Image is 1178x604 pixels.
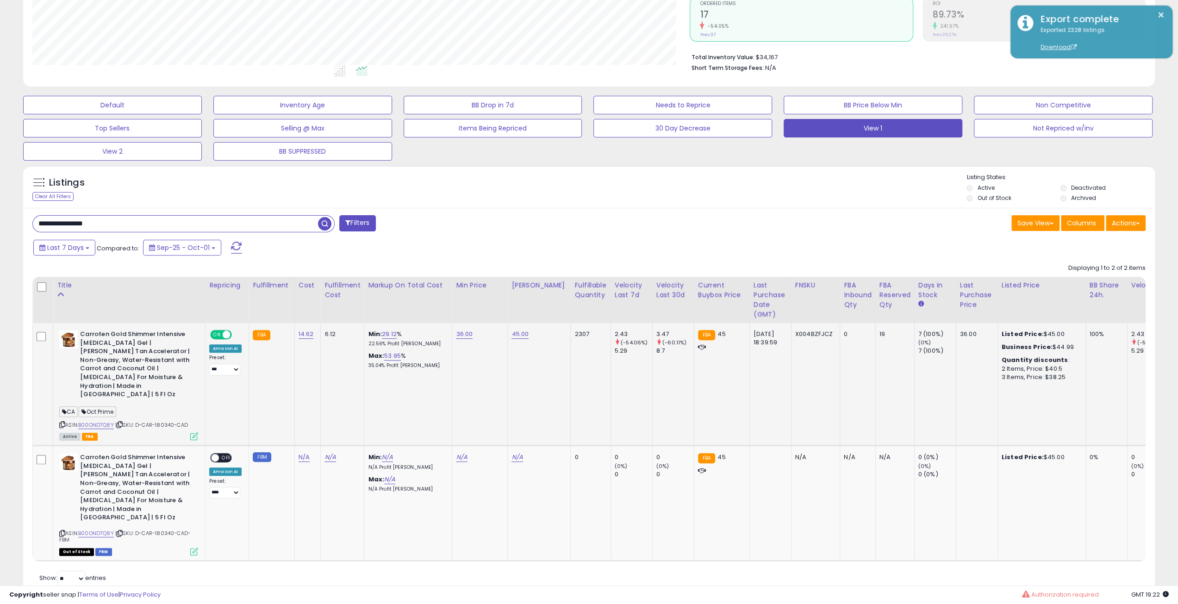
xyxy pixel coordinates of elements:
[368,453,382,461] b: Min:
[1131,462,1144,470] small: (0%)
[1002,355,1068,364] b: Quantity discounts
[97,244,139,253] span: Compared to:
[691,64,763,72] b: Short Term Storage Fees:
[574,453,603,461] div: 0
[795,330,833,338] div: X004BZFJCZ
[231,331,245,339] span: OFF
[1157,9,1165,21] button: ×
[918,453,956,461] div: 0 (0%)
[574,280,606,300] div: Fulfillable Quantity
[59,330,198,439] div: ASIN:
[82,433,98,441] span: FBA
[253,280,290,290] div: Fulfillment
[1002,453,1044,461] b: Listed Price:
[918,470,956,479] div: 0 (0%)
[691,51,1139,62] li: $34,167
[784,119,962,137] button: View 1
[1131,280,1165,290] div: Velocity
[879,330,907,338] div: 19
[253,330,270,340] small: FBA
[404,119,582,137] button: Items Being Repriced
[384,475,395,484] a: N/A
[339,215,375,231] button: Filters
[656,347,694,355] div: 8.7
[368,330,382,338] b: Min:
[211,331,223,339] span: ON
[615,347,652,355] div: 5.29
[47,243,84,252] span: Last 7 Days
[656,330,694,338] div: 3.47
[213,96,392,114] button: Inventory Age
[754,330,784,347] div: [DATE] 18:39:59
[1034,12,1166,26] div: Export complete
[368,280,448,290] div: Markup on Total Cost
[574,330,603,338] div: 2307
[59,406,78,417] span: CA
[209,467,242,476] div: Amazon AI
[1106,215,1146,231] button: Actions
[39,573,106,582] span: Show: entries
[918,462,931,470] small: (0%)
[384,351,401,361] a: 53.95
[1002,356,1078,364] div: :
[1041,43,1077,51] a: Download
[879,453,907,461] div: N/A
[698,280,746,300] div: Current Buybox Price
[23,119,202,137] button: Top Sellers
[1002,365,1078,373] div: 2 Items, Price: $40.5
[1067,218,1096,228] span: Columns
[918,330,956,338] div: 7 (100%)
[1034,26,1166,52] div: Exported 2328 listings.
[80,453,193,524] b: Carroten Gold Shimmer Intensive [MEDICAL_DATA] Gel | [PERSON_NAME] Tan Accelerator | Non-Greasy, ...
[704,23,729,30] small: -54.05%
[1002,373,1078,381] div: 3 Items, Price: $38.25
[59,529,191,543] span: | SKU: D-CAR-180340-CAD-FBM
[368,341,445,347] p: 22.56% Profit [PERSON_NAME]
[754,280,787,319] div: Last Purchase Date (GMT)
[299,453,310,462] a: N/A
[59,548,94,556] span: All listings that are currently out of stock and unavailable for purchase on Amazon
[324,330,357,338] div: 6.12
[78,421,114,429] a: B00OND7Q8Y
[717,453,725,461] span: 45
[621,339,648,346] small: (-54.06%)
[933,32,956,37] small: Prev: 26.27%
[9,591,161,599] div: seller snap | |
[219,454,234,462] span: OFF
[209,478,242,499] div: Preset:
[209,280,245,290] div: Repricing
[23,142,202,161] button: View 2
[1002,342,1053,351] b: Business Price:
[23,96,202,114] button: Default
[368,362,445,369] p: 35.04% Profit [PERSON_NAME]
[59,330,78,349] img: 41Ze8-PCp9L._SL40_.jpg
[299,330,314,339] a: 14.62
[364,277,452,323] th: The percentage added to the cost of goods (COGS) that forms the calculator for Min & Max prices.
[1131,590,1169,599] span: 2025-10-9 19:22 GMT
[977,184,994,192] label: Active
[717,330,725,338] span: 45
[700,32,715,37] small: Prev: 37
[404,96,582,114] button: BB Drop in 7d
[143,240,221,255] button: Sep-25 - Oct-01
[59,453,78,472] img: 41Ze8-PCp9L._SL40_.jpg
[213,142,392,161] button: BB SUPPRESSED
[918,347,956,355] div: 7 (100%)
[368,475,384,484] b: Max:
[656,462,669,470] small: (0%)
[937,23,959,30] small: 241.57%
[1090,330,1120,338] div: 100%
[844,330,868,338] div: 0
[615,462,628,470] small: (0%)
[615,280,648,300] div: Velocity Last 7d
[1002,453,1078,461] div: $45.00
[253,452,271,462] small: FBM
[368,330,445,347] div: %
[1131,453,1169,461] div: 0
[456,453,467,462] a: N/A
[95,548,112,556] span: FBM
[662,339,686,346] small: (-60.11%)
[120,590,161,599] a: Privacy Policy
[1002,330,1078,338] div: $45.00
[698,453,715,463] small: FBA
